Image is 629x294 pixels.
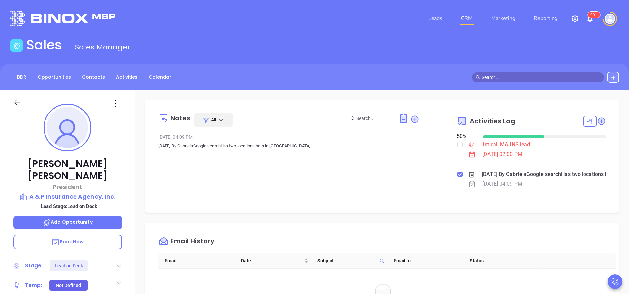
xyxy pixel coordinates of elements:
[56,280,81,291] div: Not Defined
[34,72,75,82] a: Opportunities
[51,238,84,245] span: Book Now
[170,115,191,121] div: Notes
[13,192,122,201] a: A & P Insurance Agency, Inc.
[170,238,214,246] div: Email History
[571,15,579,23] img: iconSetting
[458,12,475,25] a: CRM
[482,169,608,179] div: [DATE] By GabrielaGoogle searchHas two locations both in [GEOGRAPHIC_DATA]
[588,12,600,18] sup: 100
[482,74,600,81] input: Search…
[13,182,122,191] p: President
[356,115,391,122] input: Search...
[158,142,419,150] p: [DATE] By GabrielaGoogle searchHas two locations both in [GEOGRAPHIC_DATA]
[605,14,615,24] img: user
[317,257,377,264] span: Subject
[112,72,141,82] a: Activities
[158,253,234,269] th: Email
[10,11,115,26] img: logo
[16,202,122,211] p: Lead Stage: Lead on Deck
[387,253,463,269] th: Email to
[586,15,594,23] img: iconNotification
[55,260,83,271] div: Lead on Deck
[241,257,303,264] span: Date
[482,179,522,189] div: [DATE] 04:09 PM
[463,253,539,269] th: Status
[25,280,42,290] div: Temp:
[13,72,30,82] a: BDR
[75,42,130,52] span: Sales Manager
[43,219,93,225] span: Add Opportunity
[234,253,311,269] th: Date
[78,72,109,82] a: Contacts
[145,72,175,82] a: Calendar
[531,12,560,25] a: Reporting
[13,158,122,182] p: [PERSON_NAME] [PERSON_NAME]
[476,75,480,80] span: search
[26,37,62,53] h1: Sales
[211,116,216,123] span: All
[25,261,43,271] div: Stage:
[426,12,445,25] a: Leads
[489,12,518,25] a: Marketing
[457,132,475,140] div: 50 %
[470,118,515,124] span: Activities Log
[47,107,88,148] img: profile-user
[158,132,419,142] div: [DATE] 04:09 PM
[482,140,530,149] div: 1st call MA INS lead
[482,149,522,159] div: [DATE] 02:00 PM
